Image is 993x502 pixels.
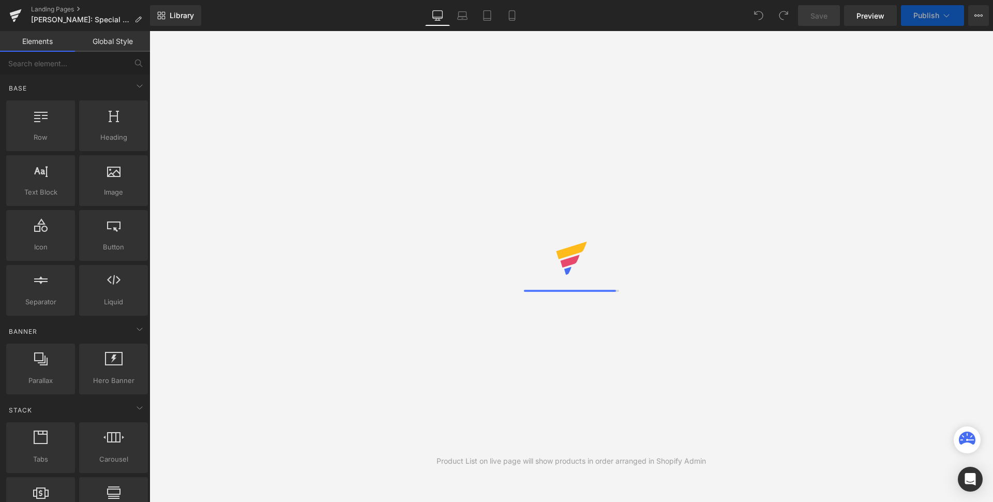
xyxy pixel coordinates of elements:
span: Row [9,132,72,143]
span: Separator [9,297,72,307]
span: Carousel [82,454,145,465]
span: Publish [913,11,939,20]
a: Tablet [475,5,500,26]
span: [PERSON_NAME]: Special Offer CA [31,16,130,24]
span: Banner [8,327,38,336]
a: Mobile [500,5,524,26]
a: Desktop [425,5,450,26]
div: Open Intercom Messenger [958,467,983,492]
button: Undo [748,5,769,26]
span: Parallax [9,375,72,386]
a: Global Style [75,31,150,52]
span: Icon [9,242,72,253]
button: Publish [901,5,964,26]
span: Save [810,10,827,21]
a: New Library [150,5,201,26]
span: Tabs [9,454,72,465]
span: Preview [856,10,884,21]
span: Text Block [9,187,72,198]
button: More [968,5,989,26]
span: Base [8,83,28,93]
button: Redo [773,5,794,26]
span: Hero Banner [82,375,145,386]
a: Laptop [450,5,475,26]
span: Liquid [82,297,145,307]
span: Heading [82,132,145,143]
span: Button [82,242,145,253]
span: Library [170,11,194,20]
span: Image [82,187,145,198]
a: Landing Pages [31,5,150,13]
span: Stack [8,405,33,415]
div: Product List on live page will show products in order arranged in Shopify Admin [437,455,706,467]
a: Preview [844,5,897,26]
